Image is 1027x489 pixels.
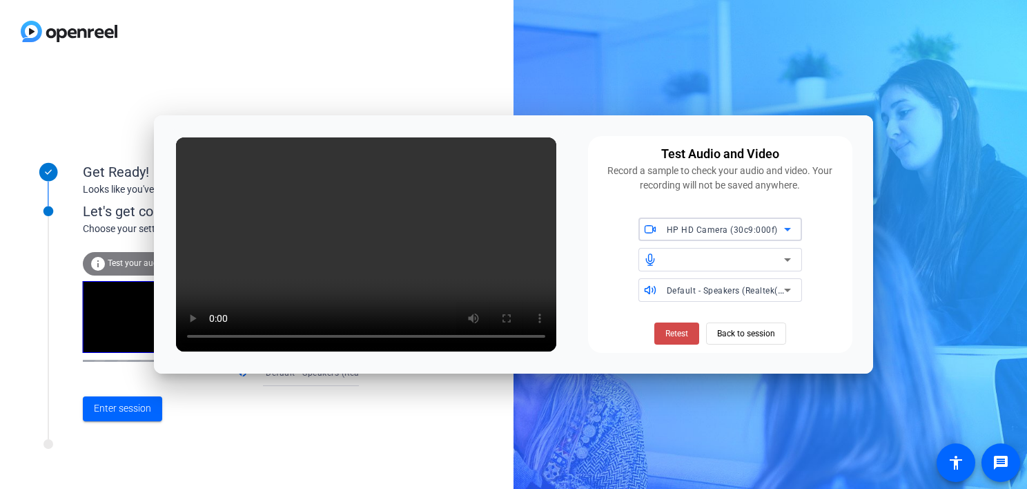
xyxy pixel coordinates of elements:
button: Back to session [706,323,786,345]
span: Test your audio and video [108,258,204,268]
span: Enter session [94,401,151,416]
span: Retest [665,327,688,340]
div: Looks like you've been invited to join [83,182,359,197]
button: Retest [654,323,699,345]
span: Default - Speakers (Realtek(R) Audio) [667,285,816,296]
div: Test Audio and Video [661,144,779,164]
span: HP HD Camera (30c9:000f) [667,225,778,235]
mat-icon: message [992,454,1009,471]
mat-icon: info [90,256,106,272]
div: Choose your settings [83,222,387,236]
span: Back to session [717,320,775,347]
div: Get Ready! [83,162,359,182]
mat-icon: accessibility [948,454,964,471]
div: Record a sample to check your audio and video. Your recording will not be saved anywhere. [596,164,844,193]
div: Let's get connected. [83,201,387,222]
